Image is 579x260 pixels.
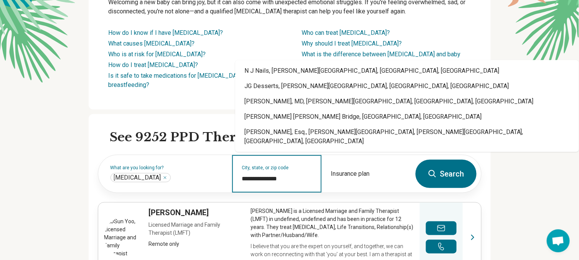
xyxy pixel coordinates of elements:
a: Why should I treat [MEDICAL_DATA]? [302,40,402,47]
div: JG Desserts, [PERSON_NAME][GEOGRAPHIC_DATA], [GEOGRAPHIC_DATA], [GEOGRAPHIC_DATA] [235,78,579,94]
a: Who is at risk for [MEDICAL_DATA]? [109,51,206,58]
div: [PERSON_NAME], Esq., [PERSON_NAME][GEOGRAPHIC_DATA], [PERSON_NAME][GEOGRAPHIC_DATA], [GEOGRAPHIC_... [235,124,579,149]
div: [PERSON_NAME] [PERSON_NAME] Bridge, [GEOGRAPHIC_DATA], [GEOGRAPHIC_DATA] [235,109,579,124]
div: [PERSON_NAME], MD, [PERSON_NAME][GEOGRAPHIC_DATA], [GEOGRAPHIC_DATA], [GEOGRAPHIC_DATA] [235,94,579,109]
label: What are you looking for? [111,165,223,170]
a: What causes [MEDICAL_DATA]? [109,40,195,47]
button: Make a phone call [426,240,457,253]
div: Open chat [547,229,570,252]
div: Suggestions [235,60,579,152]
a: What is the difference between [MEDICAL_DATA] and baby blues? [302,51,461,67]
button: Send a message [426,221,457,235]
a: How do I know if I have [MEDICAL_DATA]? [109,29,223,36]
a: Who can treat [MEDICAL_DATA]? [302,29,390,36]
a: How do I treat [MEDICAL_DATA]? [109,61,198,69]
span: [MEDICAL_DATA] [114,174,161,182]
h2: See 9252 PPD Therapists Near You [110,129,482,146]
div: N J Nails, [PERSON_NAME][GEOGRAPHIC_DATA], [GEOGRAPHIC_DATA], [GEOGRAPHIC_DATA] [235,63,579,78]
div: Depression [111,173,171,182]
a: Is it safe to take medications for [MEDICAL_DATA] while breastfeeding? [109,72,261,88]
button: Search [416,160,477,188]
button: Depression [163,175,167,180]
